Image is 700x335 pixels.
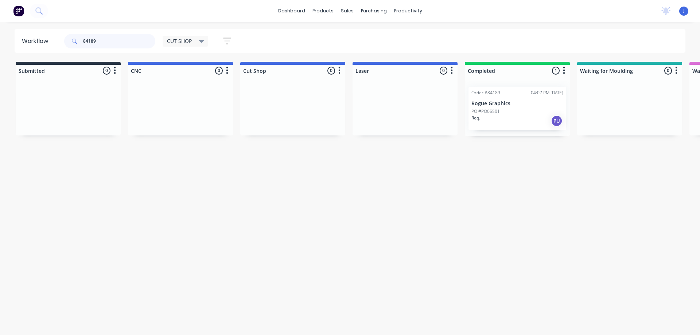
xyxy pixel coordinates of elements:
[167,37,192,45] span: CUT SHOP
[551,115,563,127] div: PU
[337,5,357,16] div: sales
[471,100,563,107] p: Rogue Graphics
[357,5,390,16] div: purchasing
[275,5,309,16] a: dashboard
[83,34,155,48] input: Search for orders...
[531,90,563,96] div: 04:07 PM [DATE]
[471,90,500,96] div: Order #84189
[683,8,685,14] span: J
[471,108,500,115] p: PO #PO05501
[390,5,426,16] div: productivity
[471,115,480,121] p: Req.
[22,37,52,46] div: Workflow
[13,5,24,16] img: Factory
[309,5,337,16] div: products
[468,87,566,130] div: Order #8418904:07 PM [DATE]Rogue GraphicsPO #PO05501Req.PU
